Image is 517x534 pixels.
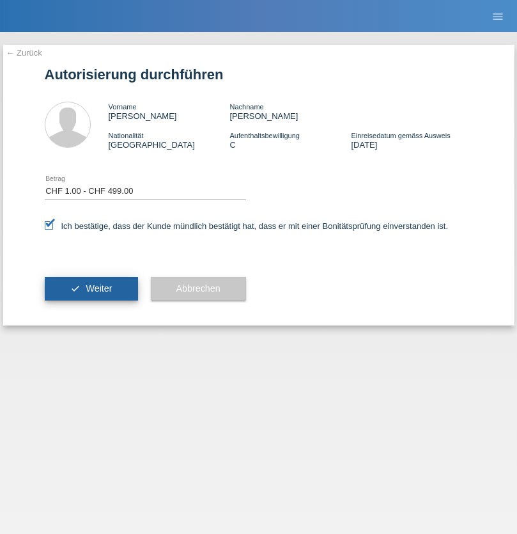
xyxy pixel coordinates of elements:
[45,277,138,301] button: check Weiter
[109,130,230,150] div: [GEOGRAPHIC_DATA]
[109,102,230,121] div: [PERSON_NAME]
[109,132,144,139] span: Nationalität
[229,130,351,150] div: C
[229,102,351,121] div: [PERSON_NAME]
[176,283,220,294] span: Abbrechen
[70,283,81,294] i: check
[45,221,449,231] label: Ich bestätige, dass der Kunde mündlich bestätigt hat, dass er mit einer Bonitätsprüfung einversta...
[151,277,246,301] button: Abbrechen
[86,283,112,294] span: Weiter
[45,67,473,82] h1: Autorisierung durchführen
[351,130,472,150] div: [DATE]
[229,132,299,139] span: Aufenthaltsbewilligung
[351,132,450,139] span: Einreisedatum gemäss Ausweis
[6,48,42,58] a: ← Zurück
[109,103,137,111] span: Vorname
[485,12,511,20] a: menu
[491,10,504,23] i: menu
[229,103,263,111] span: Nachname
